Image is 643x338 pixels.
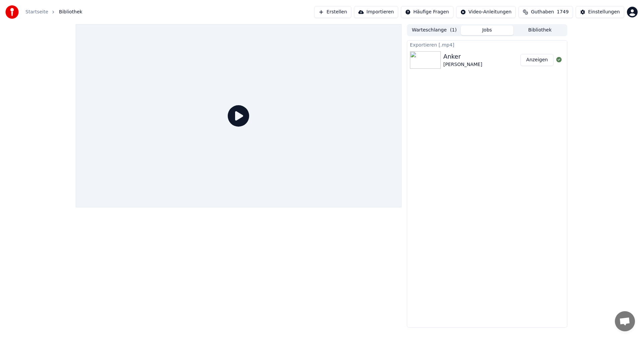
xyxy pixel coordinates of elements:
[443,61,482,68] div: [PERSON_NAME]
[576,6,624,18] button: Einstellungen
[588,9,620,15] div: Einstellungen
[5,5,19,19] img: youka
[456,6,516,18] button: Video-Anleitungen
[461,25,514,35] button: Jobs
[520,54,554,66] button: Anzeigen
[407,41,567,49] div: Exportieren [.mp4]
[615,311,635,331] a: Chat öffnen
[513,25,566,35] button: Bibliothek
[59,9,82,15] span: Bibliothek
[354,6,398,18] button: Importieren
[25,9,82,15] nav: breadcrumb
[443,52,482,61] div: Anker
[557,9,569,15] span: 1749
[25,9,48,15] a: Startseite
[450,27,457,33] span: ( 1 )
[401,6,453,18] button: Häufige Fragen
[314,6,351,18] button: Erstellen
[408,25,461,35] button: Warteschlange
[531,9,554,15] span: Guthaben
[518,6,573,18] button: Guthaben1749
